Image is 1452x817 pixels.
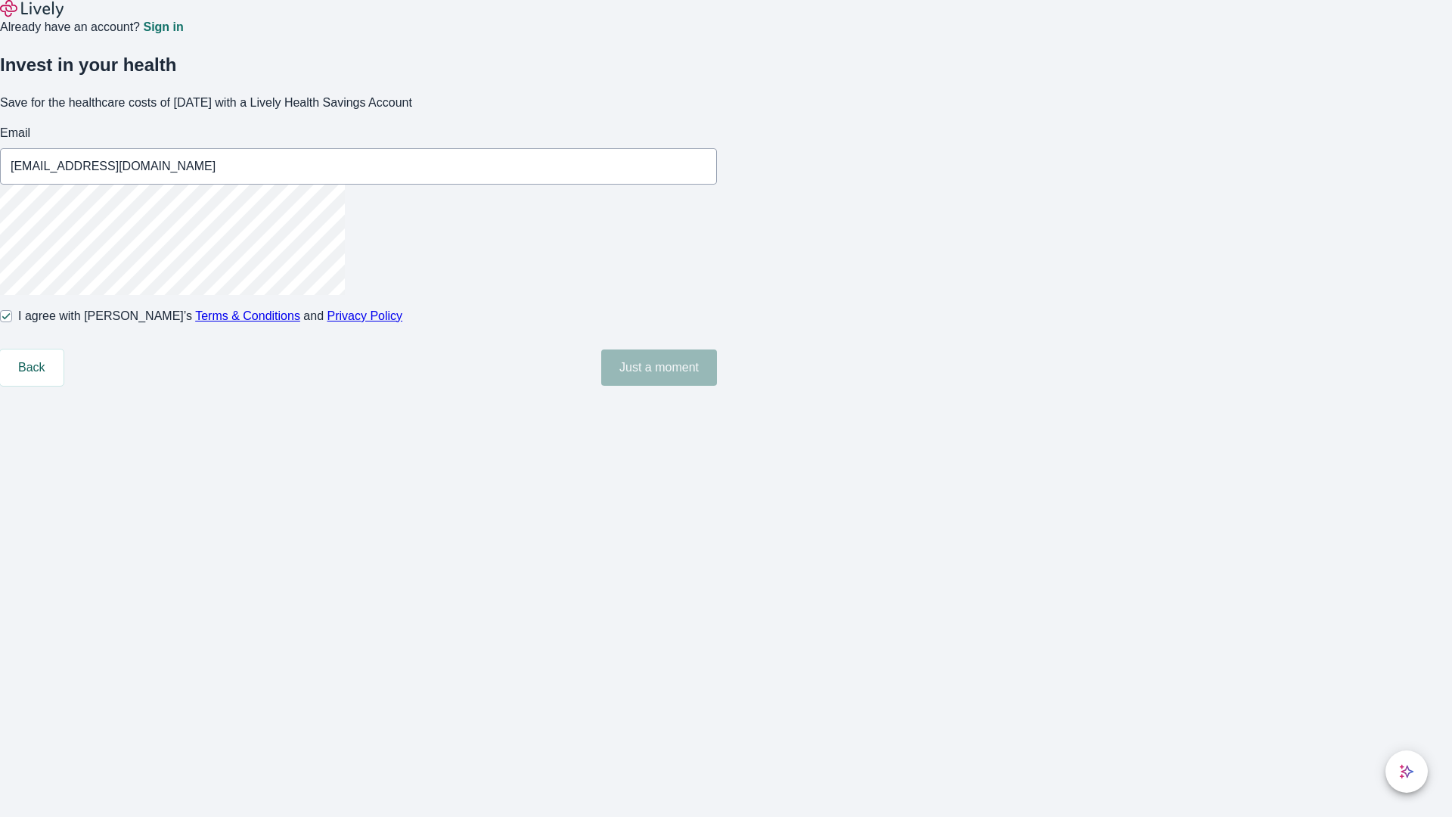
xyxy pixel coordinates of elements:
[143,21,183,33] a: Sign in
[1399,764,1414,779] svg: Lively AI Assistant
[1385,750,1428,793] button: chat
[18,307,402,325] span: I agree with [PERSON_NAME]’s and
[195,309,300,322] a: Terms & Conditions
[327,309,403,322] a: Privacy Policy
